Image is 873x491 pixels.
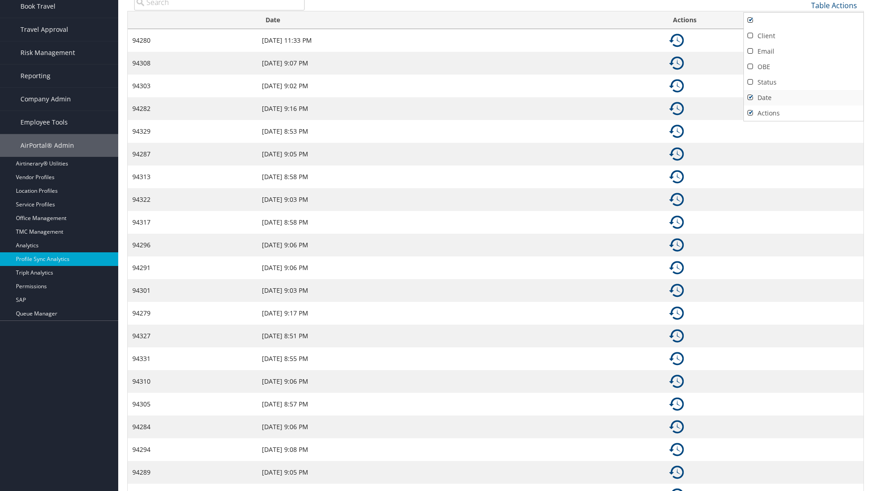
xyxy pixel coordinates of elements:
a: Actions [744,105,863,121]
span: Company Admin [20,88,71,110]
span: Employee Tools [20,111,68,134]
span: AirPortal® Admin [20,134,74,157]
a: Client [744,28,863,44]
span: Travel Approval [20,18,68,41]
span: Reporting [20,65,50,87]
a: Status [744,75,863,90]
span: Risk Management [20,41,75,64]
a: OBE [744,59,863,75]
a: Date [744,90,863,105]
a: Email [744,44,863,59]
